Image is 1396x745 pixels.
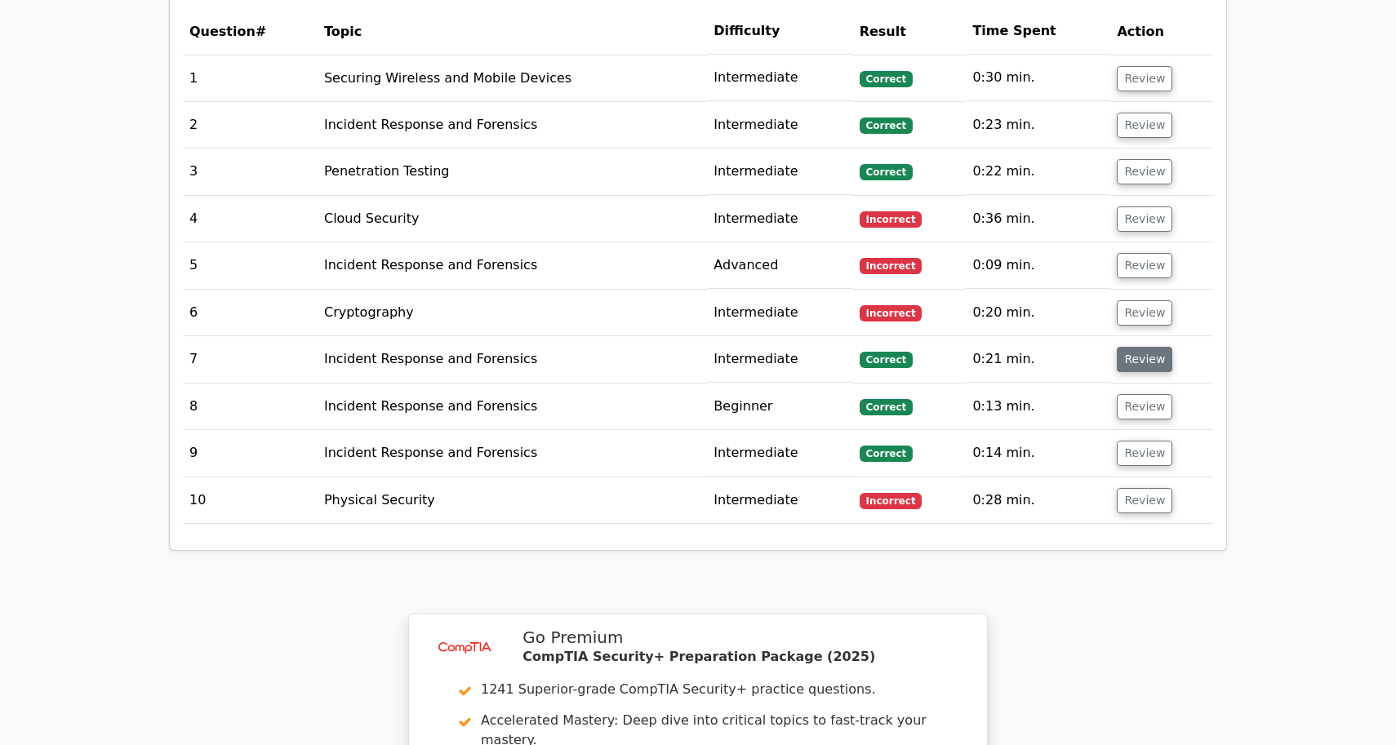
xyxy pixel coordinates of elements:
[318,196,707,242] td: Cloud Security
[183,242,318,289] td: 5
[860,164,913,180] span: Correct
[966,384,1110,430] td: 0:13 min.
[183,196,318,242] td: 4
[860,71,913,87] span: Correct
[707,102,852,149] td: Intermediate
[318,336,707,383] td: Incident Response and Forensics
[1117,441,1172,466] button: Review
[860,258,923,274] span: Incorrect
[183,430,318,477] td: 9
[966,8,1110,55] th: Time Spent
[1117,159,1172,184] button: Review
[183,290,318,336] td: 6
[183,384,318,430] td: 8
[707,384,852,430] td: Beginner
[860,118,913,134] span: Correct
[183,8,318,55] th: #
[318,477,707,524] td: Physical Security
[860,211,923,228] span: Incorrect
[966,149,1110,195] td: 0:22 min.
[1117,488,1172,513] button: Review
[318,55,707,101] td: Securing Wireless and Mobile Devices
[1117,206,1172,232] button: Review
[707,149,852,195] td: Intermediate
[707,8,852,55] th: Difficulty
[183,55,318,101] td: 1
[966,430,1110,477] td: 0:14 min.
[1117,300,1172,326] button: Review
[966,290,1110,336] td: 0:20 min.
[318,290,707,336] td: Cryptography
[966,196,1110,242] td: 0:36 min.
[1117,253,1172,278] button: Review
[318,102,707,149] td: Incident Response and Forensics
[966,336,1110,383] td: 0:21 min.
[966,55,1110,101] td: 0:30 min.
[707,242,852,289] td: Advanced
[318,384,707,430] td: Incident Response and Forensics
[1117,66,1172,91] button: Review
[1117,347,1172,372] button: Review
[318,242,707,289] td: Incident Response and Forensics
[860,305,923,322] span: Incorrect
[966,102,1110,149] td: 0:23 min.
[318,8,707,55] th: Topic
[707,336,852,383] td: Intermediate
[966,242,1110,289] td: 0:09 min.
[1110,8,1213,55] th: Action
[707,477,852,524] td: Intermediate
[860,352,913,368] span: Correct
[318,149,707,195] td: Penetration Testing
[183,336,318,383] td: 7
[860,446,913,462] span: Correct
[860,493,923,509] span: Incorrect
[183,477,318,524] td: 10
[707,196,852,242] td: Intermediate
[1117,113,1172,138] button: Review
[707,290,852,336] td: Intermediate
[707,55,852,101] td: Intermediate
[183,102,318,149] td: 2
[707,430,852,477] td: Intermediate
[853,8,967,55] th: Result
[189,24,256,39] span: Question
[860,399,913,415] span: Correct
[1117,394,1172,419] button: Review
[183,149,318,195] td: 3
[966,477,1110,524] td: 0:28 min.
[318,430,707,477] td: Incident Response and Forensics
